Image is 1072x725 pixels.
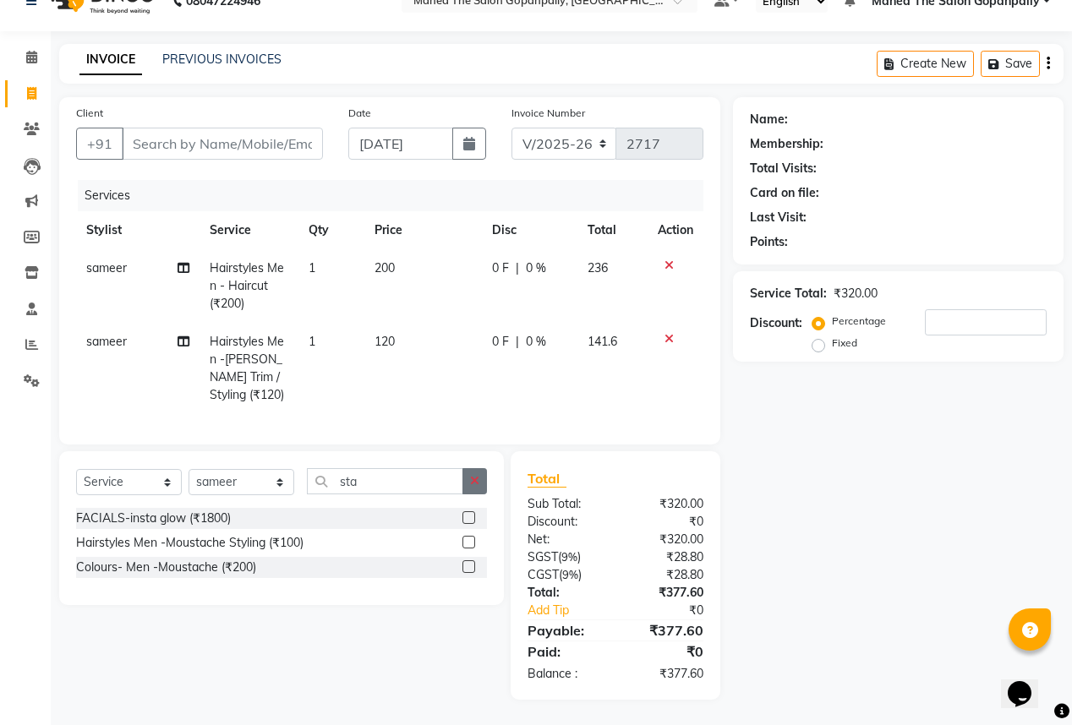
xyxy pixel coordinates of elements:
[750,233,788,251] div: Points:
[515,584,615,602] div: Total:
[615,641,716,662] div: ₹0
[615,566,716,584] div: ₹28.80
[588,334,617,349] span: 141.6
[588,260,608,275] span: 236
[877,51,974,77] button: Create New
[515,513,615,531] div: Discount:
[528,549,558,564] span: SGST
[615,495,716,513] div: ₹320.00
[577,211,648,249] th: Total
[750,209,807,226] div: Last Visit:
[515,548,615,566] div: ( )
[615,513,716,531] div: ₹0
[526,333,546,351] span: 0 %
[492,259,509,277] span: 0 F
[515,531,615,548] div: Net:
[309,260,315,275] span: 1
[79,45,142,75] a: INVOICE
[210,260,284,311] span: Hairstyles Men - Haircut (₹200)
[511,106,585,121] label: Invoice Number
[375,334,395,349] span: 120
[76,211,200,249] th: Stylist
[515,602,632,619] a: Add Tip
[76,559,256,576] div: Colours- Men -Moustache (₹200)
[348,106,371,121] label: Date
[528,567,559,582] span: CGST
[515,641,615,662] div: Paid:
[76,128,123,160] button: +91
[750,184,819,202] div: Card on file:
[200,211,298,249] th: Service
[307,468,463,494] input: Search or Scan
[750,111,788,128] div: Name:
[309,334,315,349] span: 1
[78,180,716,211] div: Services
[526,259,546,277] span: 0 %
[615,665,716,683] div: ₹377.60
[515,495,615,513] div: Sub Total:
[516,333,519,351] span: |
[1001,657,1055,708] iframe: chat widget
[632,602,716,619] div: ₹0
[750,135,823,153] div: Membership:
[515,620,615,641] div: Payable:
[122,128,323,160] input: Search by Name/Mobile/Email/Code
[561,550,577,564] span: 9%
[648,211,703,249] th: Action
[562,568,578,581] span: 9%
[492,333,509,351] span: 0 F
[76,510,231,527] div: FACIALS-insta glow (₹1800)
[615,584,716,602] div: ₹377.60
[162,52,282,67] a: PREVIOUS INVOICES
[615,548,716,566] div: ₹28.80
[516,259,519,277] span: |
[76,106,103,121] label: Client
[482,211,577,249] th: Disc
[615,531,716,548] div: ₹320.00
[375,260,395,275] span: 200
[834,285,878,303] div: ₹320.00
[76,534,304,552] div: Hairstyles Men -Moustache Styling (₹100)
[86,334,127,349] span: sameer
[981,51,1040,77] button: Save
[210,334,284,402] span: Hairstyles Men -[PERSON_NAME] Trim / Styling (₹120)
[364,211,482,249] th: Price
[86,260,127,275] span: sameer
[528,470,566,488] span: Total
[832,335,857,351] label: Fixed
[750,160,817,177] div: Total Visits:
[750,314,802,332] div: Discount:
[832,313,886,329] label: Percentage
[615,620,716,641] div: ₹377.60
[750,285,827,303] div: Service Total:
[515,566,615,584] div: ( )
[298,211,364,249] th: Qty
[515,665,615,683] div: Balance :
